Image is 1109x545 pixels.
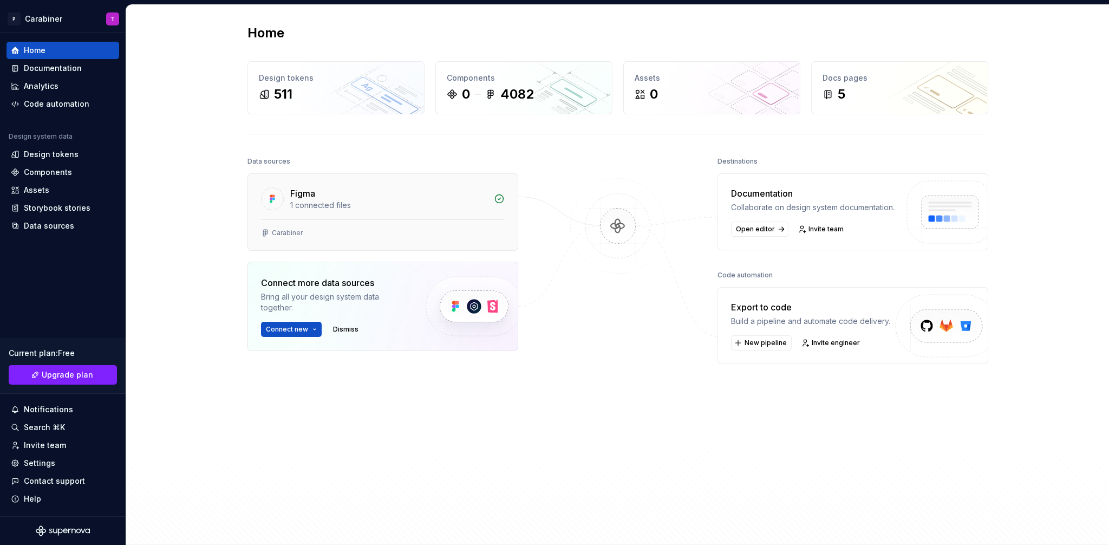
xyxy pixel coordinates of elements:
div: 511 [274,86,292,103]
div: Code automation [24,99,89,109]
a: Analytics [6,77,119,95]
div: Components [24,167,72,178]
div: P [8,12,21,25]
a: Figma1 connected filesCarabiner [247,173,518,251]
a: Open editor [731,222,788,237]
svg: Supernova Logo [36,525,90,536]
div: Assets [635,73,789,83]
a: Home [6,42,119,59]
div: Invite team [24,440,66,451]
span: Invite team [808,225,844,233]
div: Design system data [9,132,73,141]
div: Data sources [247,154,290,169]
a: Data sources [6,217,119,235]
div: 4082 [500,86,534,103]
button: New pipeline [731,335,792,351]
a: Settings [6,455,119,472]
a: Documentation [6,60,119,77]
div: Analytics [24,81,58,92]
button: PCarabinerT [2,7,123,30]
a: Assets0 [623,61,800,114]
a: Assets [6,181,119,199]
div: Assets [24,185,49,196]
a: Storybook stories [6,199,119,217]
div: Carabiner [25,14,62,24]
span: Connect new [266,325,308,334]
div: Search ⌘K [24,422,65,433]
a: Design tokens511 [247,61,425,114]
div: 0 [462,86,470,103]
div: Contact support [24,476,85,486]
a: Components [6,164,119,181]
div: 1 connected files [290,200,487,211]
button: Connect new [261,322,322,337]
button: Notifications [6,401,119,418]
div: Components [447,73,601,83]
a: Invite team [795,222,849,237]
div: Help [24,494,41,504]
button: Help [6,490,119,508]
div: Home [24,45,45,56]
a: Design tokens [6,146,119,163]
div: T [110,15,115,23]
div: 5 [838,86,845,103]
div: Settings [24,458,55,469]
button: Contact support [6,472,119,490]
button: Search ⌘K [6,419,119,436]
div: Documentation [24,63,82,74]
h2: Home [247,24,284,42]
a: Components04082 [435,61,612,114]
a: Docs pages5 [811,61,988,114]
div: Code automation [717,268,773,283]
a: Invite engineer [798,335,865,351]
button: Dismiss [328,322,363,337]
div: Destinations [717,154,758,169]
div: Collaborate on design system documentation. [731,202,895,213]
div: Connect more data sources [261,276,407,289]
a: Code automation [6,95,119,113]
div: Design tokens [24,149,79,160]
div: 0 [650,86,658,103]
div: Data sources [24,220,74,231]
div: Documentation [731,187,895,200]
a: Invite team [6,437,119,454]
span: New pipeline [745,339,787,347]
div: Figma [290,187,315,200]
div: Storybook stories [24,203,90,213]
div: Export to code [731,301,890,314]
div: Docs pages [823,73,977,83]
div: Current plan : Free [9,348,117,359]
span: Open editor [736,225,775,233]
span: Upgrade plan [42,369,93,380]
div: Notifications [24,404,73,415]
span: Invite engineer [812,339,860,347]
span: Dismiss [333,325,358,334]
div: Carabiner [272,229,303,237]
div: Build a pipeline and automate code delivery. [731,316,890,327]
div: Design tokens [259,73,413,83]
a: Upgrade plan [9,365,117,385]
div: Bring all your design system data together. [261,291,407,313]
